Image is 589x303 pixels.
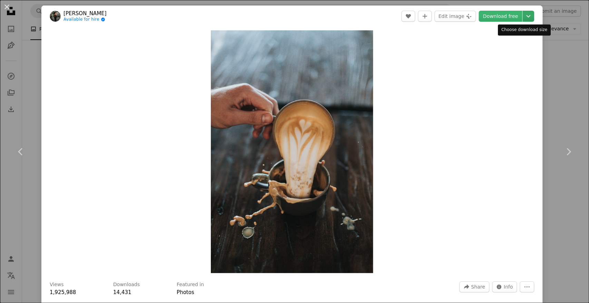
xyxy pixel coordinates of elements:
[211,30,373,273] img: man pouring cappuccino on another cup
[498,24,551,36] div: Choose download size
[50,289,76,295] span: 1,925,988
[177,289,194,295] a: Photos
[548,119,589,185] a: Next
[401,11,415,22] button: Like
[522,11,534,22] button: Choose download size
[492,281,517,292] button: Stats about this image
[434,11,476,22] button: Edit image
[113,281,140,288] h3: Downloads
[63,17,107,22] a: Available for hire
[211,30,373,273] button: Zoom in on this image
[50,281,64,288] h3: Views
[504,282,513,292] span: Info
[177,281,204,288] h3: Featured in
[459,281,489,292] button: Share this image
[50,11,61,22] img: Go to Nathan Dumlao's profile
[113,289,131,295] span: 14,431
[479,11,522,22] a: Download free
[418,11,432,22] button: Add to Collection
[471,282,485,292] span: Share
[520,281,534,292] button: More Actions
[63,10,107,17] a: [PERSON_NAME]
